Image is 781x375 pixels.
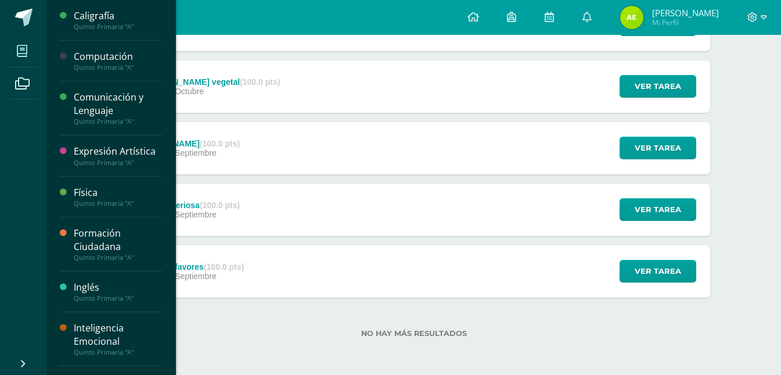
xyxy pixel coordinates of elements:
strong: (100.0 pts) [200,139,240,148]
strong: (100.0 pts) [200,201,240,210]
div: Formación Ciudadana [74,227,162,253]
label: No hay más resultados [118,329,710,338]
div: Inglés [74,281,162,294]
span: [PERSON_NAME] [652,7,719,19]
div: La isla misteriosa [131,201,240,210]
div: Cadena de favores [131,262,244,272]
button: Ver tarea [620,198,696,221]
a: Inteligencia EmocionalQuinto Primaria "A" [74,322,162,356]
span: 17 de Septiembre [152,148,217,158]
a: FísicaQuinto Primaria "A" [74,186,162,208]
span: Mi Perfil [652,17,719,27]
a: CaligrafíaQuinto Primaria "A" [74,9,162,31]
strong: (100.0 pts) [204,262,244,272]
strong: (100.0 pts) [240,77,280,87]
img: a1f1fd6ee15b5b6f04d9be35a7d3af2a.png [620,6,643,29]
span: Ver tarea [635,76,681,97]
div: Caligrafía [74,9,162,23]
div: Quinto Primaria "A" [74,23,162,31]
span: 12 de Septiembre [152,272,217,281]
div: Física [74,186,162,199]
div: [PERSON_NAME] [131,139,240,148]
span: Ver tarea [635,137,681,159]
div: Expresión Artística [74,145,162,158]
div: Quinto Primaria "A" [74,159,162,167]
button: Ver tarea [620,260,696,283]
a: Formación CiudadanaQuinto Primaria "A" [74,227,162,262]
span: 02 de Octubre [152,87,204,96]
a: InglésQuinto Primaria "A" [74,281,162,302]
div: Computación [74,50,162,63]
div: El [PERSON_NAME] vegetal [131,77,280,87]
button: Ver tarea [620,137,696,159]
span: Ver tarea [635,260,681,282]
div: Quinto Primaria "A" [74,199,162,208]
a: ComputaciónQuinto Primaria "A" [74,50,162,72]
div: Quinto Primaria "A" [74,253,162,262]
span: 12 de Septiembre [152,210,217,219]
div: Comunicación y Lenguaje [74,91,162,117]
div: Quinto Primaria "A" [74,117,162,126]
div: Quinto Primaria "A" [74,63,162,72]
div: Quinto Primaria "A" [74,348,162,356]
div: Quinto Primaria "A" [74,294,162,302]
span: Ver tarea [635,199,681,220]
div: Inteligencia Emocional [74,322,162,348]
a: Expresión ArtísticaQuinto Primaria "A" [74,145,162,166]
button: Ver tarea [620,75,696,98]
a: Comunicación y LenguajeQuinto Primaria "A" [74,91,162,126]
